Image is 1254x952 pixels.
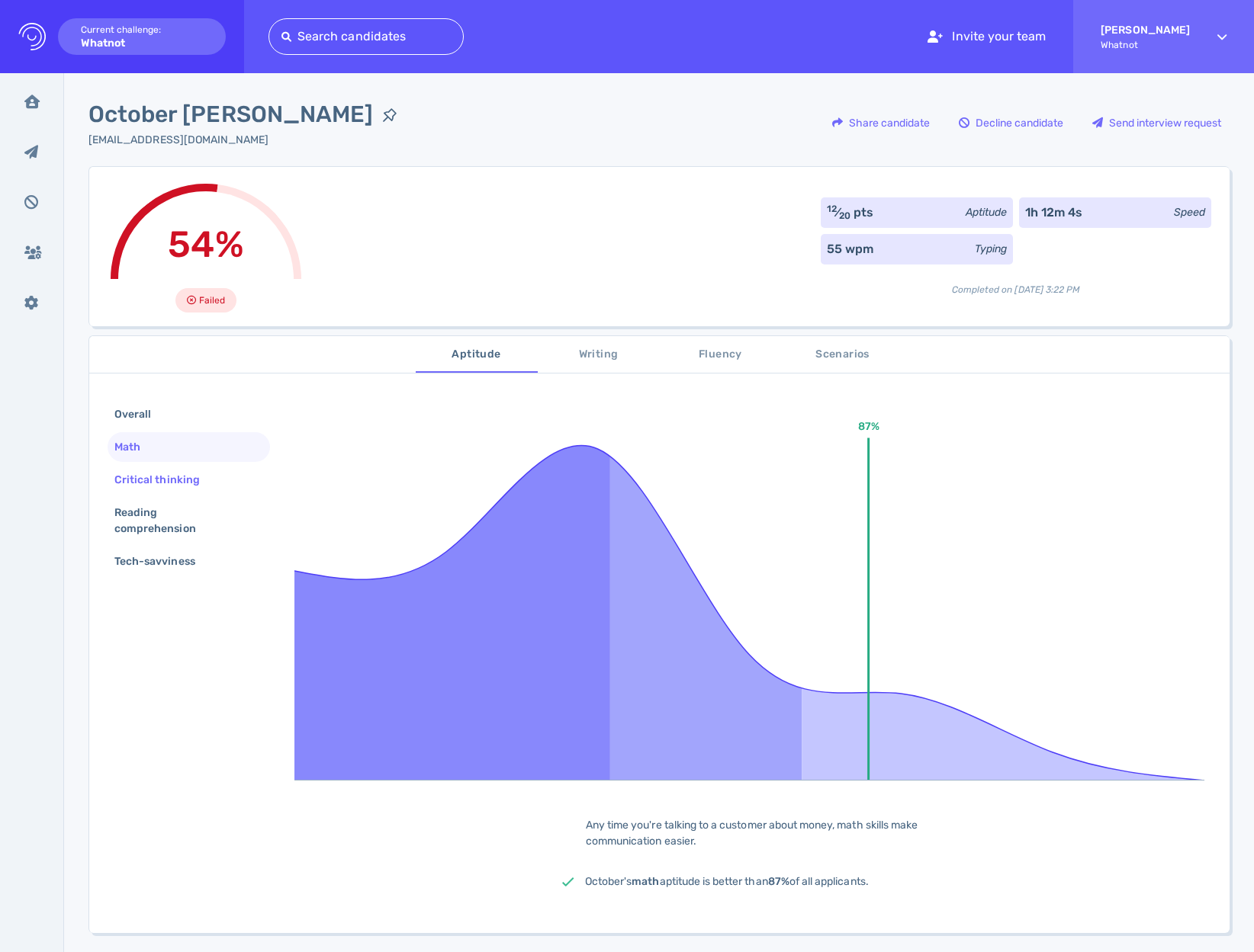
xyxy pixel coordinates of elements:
[1084,104,1230,141] button: Send interview request
[1174,204,1205,220] div: Speed
[425,345,529,364] span: Aptitude
[88,98,373,132] span: October [PERSON_NAME]
[88,132,407,148] div: Click to copy the email address
[966,204,1007,220] div: Aptitude
[1085,105,1229,140] div: Send interview request
[950,104,1072,141] button: Decline candidate
[825,105,937,140] div: Share candidate
[562,817,944,849] div: Any time you're talking to a customer about money, math skills make communication easier.
[821,271,1211,296] div: Completed on [DATE] 3:22 PM
[975,241,1007,257] div: Typing
[632,875,659,888] b: math
[1101,40,1190,50] span: Whatnot
[827,204,874,222] div: ⁄ pts
[585,875,869,888] span: October's aptitude is better than of all applicants.
[839,210,850,221] sub: 20
[111,502,254,540] div: Reading comprehension
[111,550,214,572] div: Tech-savviness
[111,436,159,458] div: Math
[199,291,225,309] span: Failed
[827,204,837,214] sup: 12
[547,345,651,364] span: Writing
[111,403,169,425] div: Overall
[111,469,218,491] div: Critical thinking
[857,420,879,433] text: 87%
[951,105,1071,140] div: Decline candidate
[827,240,873,258] div: 55 wpm
[669,345,773,364] span: Fluency
[824,104,938,141] button: Share candidate
[791,345,895,364] span: Scenarios
[768,875,789,888] b: 87%
[1101,24,1190,37] strong: [PERSON_NAME]
[1025,204,1082,222] div: 1h 12m 4s
[168,223,243,266] span: 54%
